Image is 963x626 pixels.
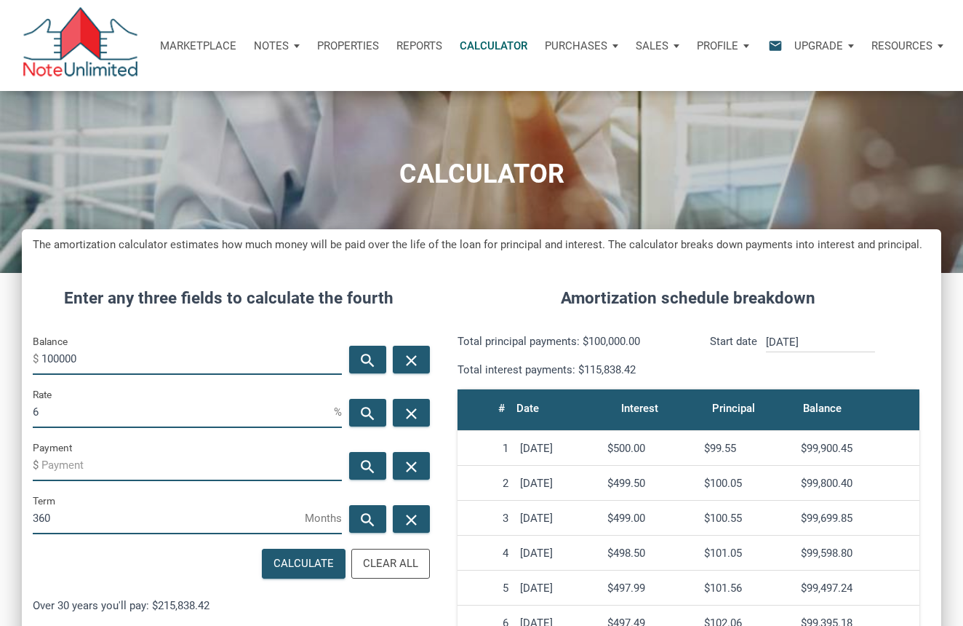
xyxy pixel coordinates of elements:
button: search [349,399,386,427]
button: close [393,399,430,427]
p: Sales [636,39,668,52]
p: Resources [871,39,932,52]
div: Principal [712,398,755,419]
div: [DATE] [520,512,596,525]
p: Profile [697,39,738,52]
button: Upgrade [786,24,863,68]
div: 2 [463,477,508,490]
input: Balance [41,342,342,375]
button: Profile [688,24,758,68]
div: $99.55 [704,442,789,455]
input: Term [33,502,305,534]
div: 5 [463,582,508,595]
button: Clear All [351,549,430,579]
i: email [767,37,784,54]
input: Rate [33,395,334,428]
p: Marketplace [160,39,236,52]
span: $ [33,453,41,477]
span: % [334,400,342,424]
i: search [359,510,377,528]
button: search [349,505,386,533]
p: Total interest payments: $115,838.42 [457,361,678,379]
div: $499.00 [607,512,692,525]
a: Calculator [451,24,536,68]
h1: CALCULATOR [11,159,952,189]
label: Term [33,492,55,510]
button: Sales [627,24,688,68]
button: close [393,452,430,480]
span: Months [305,507,342,530]
h5: The amortization calculator estimates how much money will be paid over the life of the loan for p... [33,237,930,253]
div: $99,699.85 [801,512,914,525]
button: Resources [863,24,952,68]
i: search [359,351,377,369]
i: search [359,404,377,422]
p: Over 30 years you'll pay: $215,838.42 [33,597,425,614]
button: email [757,24,786,68]
div: $99,900.45 [801,442,914,455]
input: Payment [41,448,342,481]
div: [DATE] [520,477,596,490]
div: $497.99 [607,582,692,595]
div: [DATE] [520,582,596,595]
button: Notes [245,24,308,68]
div: $100.05 [704,477,789,490]
button: close [393,505,430,533]
label: Rate [33,386,52,403]
p: Properties [317,39,379,52]
i: close [402,404,420,422]
div: 3 [463,512,508,525]
div: [DATE] [520,547,596,560]
div: $99,598.80 [801,547,914,560]
div: Calculate [273,555,334,572]
div: $101.05 [704,547,789,560]
div: Date [516,398,539,419]
div: Balance [803,398,842,419]
div: $498.50 [607,547,692,560]
div: 1 [463,442,508,455]
i: search [359,457,377,475]
div: $99,497.24 [801,582,914,595]
p: Start date [710,333,757,379]
p: Reports [396,39,442,52]
label: Payment [33,439,72,456]
p: Notes [254,39,289,52]
div: $499.50 [607,477,692,490]
a: Properties [308,24,388,68]
div: 4 [463,547,508,560]
p: Purchases [545,39,607,52]
div: Interest [621,398,658,419]
p: Total principal payments: $100,000.00 [457,333,678,350]
div: # [498,398,505,419]
button: Marketplace [151,24,245,68]
button: Calculate [262,549,345,579]
p: Calculator [460,39,527,52]
label: Balance [33,333,68,350]
h4: Enter any three fields to calculate the fourth [33,286,425,311]
p: Upgrade [794,39,843,52]
i: close [402,351,420,369]
span: $ [33,347,41,371]
button: search [349,452,386,480]
button: search [349,346,386,373]
div: [DATE] [520,442,596,455]
div: $500.00 [607,442,692,455]
div: $100.55 [704,512,789,525]
div: $99,800.40 [801,477,914,490]
div: $101.56 [704,582,789,595]
i: close [402,457,420,475]
button: Purchases [536,24,627,68]
button: Reports [388,24,451,68]
i: close [402,510,420,528]
img: NoteUnlimited [22,7,139,84]
div: Clear All [363,555,418,572]
h4: Amortization schedule breakdown [447,286,930,311]
button: close [393,346,430,373]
